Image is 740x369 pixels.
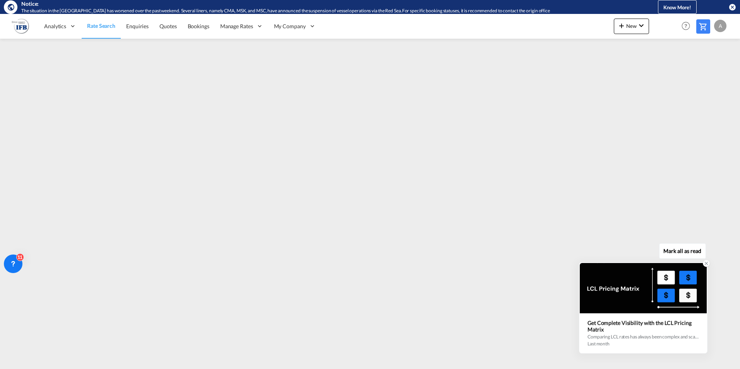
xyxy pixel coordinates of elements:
[269,14,321,39] div: My Company
[617,21,626,30] md-icon: icon-plus 400-fg
[154,14,182,39] a: Quotes
[617,23,646,29] span: New
[12,17,29,35] img: b628ab10256c11eeb52753acbc15d091.png
[39,14,82,39] div: Analytics
[44,22,66,30] span: Analytics
[714,20,726,32] div: A
[215,14,269,39] div: Manage Rates
[614,19,649,34] button: icon-plus 400-fgNewicon-chevron-down
[21,8,626,14] div: The situation in the Red Sea has worsened over the past weekend. Several liners, namely CMA, MSK,...
[188,23,209,29] span: Bookings
[274,22,306,30] span: My Company
[82,14,121,39] a: Rate Search
[220,22,253,30] span: Manage Rates
[637,21,646,30] md-icon: icon-chevron-down
[728,3,736,11] button: icon-close-circle
[7,3,15,11] md-icon: icon-earth
[87,22,115,29] span: Rate Search
[679,19,696,33] div: Help
[663,4,691,10] span: Know More!
[126,23,149,29] span: Enquiries
[679,19,692,32] span: Help
[182,14,215,39] a: Bookings
[159,23,176,29] span: Quotes
[121,14,154,39] a: Enquiries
